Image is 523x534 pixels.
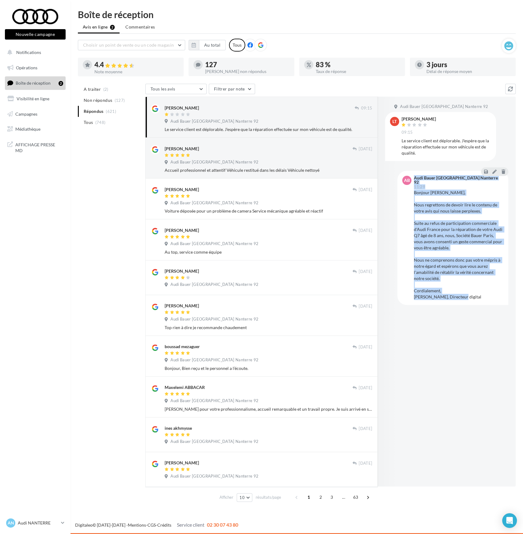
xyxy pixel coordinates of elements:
[316,69,400,74] div: Taux de réponse
[426,61,511,68] div: 3 jours
[16,80,51,86] span: Boîte de réception
[170,398,258,404] span: Audi Bauer [GEOGRAPHIC_DATA] Nanterre 92
[414,176,502,184] div: Audi Bauer [GEOGRAPHIC_DATA] Nanterre 92
[165,406,372,412] div: [PERSON_NAME] pour votre professionnalisme, accueil remarquable et un travail propre. Je suis arr...
[170,200,258,206] span: Audi Bauer [GEOGRAPHIC_DATA] Nanterre 92
[165,268,199,274] div: [PERSON_NAME]
[165,227,199,233] div: [PERSON_NAME]
[316,492,326,502] span: 2
[75,522,93,528] a: Digitaleo
[147,522,156,528] a: CGS
[5,29,66,40] button: Nouvelle campagne
[157,522,171,528] a: Crédits
[170,119,258,124] span: Audi Bauer [GEOGRAPHIC_DATA] Nanterre 92
[165,167,372,173] div: Accueil professionnel et attentif Véhicule restitué dans les délais Véhicule nettoyé
[199,40,226,50] button: Au total
[165,208,372,214] div: Voiture déposée pour un problème de camera Service mécanique agréable et réactif
[170,241,258,247] span: Audi Bauer [GEOGRAPHIC_DATA] Nanterre 92
[359,228,372,233] span: [DATE]
[404,177,410,183] span: AB
[165,365,372,371] div: Bonjour, Bien reçu et le personnel a l’écoute.
[207,522,238,528] span: 02 30 07 43 80
[327,492,337,502] span: 3
[83,42,174,48] span: Choisir un point de vente ou un code magasin
[84,97,112,103] span: Non répondus
[339,492,349,502] span: ...
[229,39,245,52] div: Tous
[170,159,258,165] span: Audi Bauer [GEOGRAPHIC_DATA] Nanterre 92
[84,86,101,92] span: A traiter
[115,98,125,103] span: (127)
[4,108,67,121] a: Campagnes
[402,130,413,135] span: 09:15
[165,249,372,255] div: Au top, service comme équipe
[94,61,179,68] div: 4.4
[205,69,289,74] div: [PERSON_NAME] non répondus
[351,492,361,502] span: 63
[75,522,238,528] span: © [DATE]-[DATE] - - -
[402,117,436,121] div: [PERSON_NAME]
[502,513,517,528] div: Open Intercom Messenger
[359,461,372,466] span: [DATE]
[4,138,67,156] a: AFFICHAGE PRESSE MD
[84,119,93,125] span: Tous
[165,146,199,152] div: [PERSON_NAME]
[15,140,63,154] span: AFFICHAGE PRESSE MD
[59,81,63,86] div: 2
[165,303,199,309] div: [PERSON_NAME]
[8,520,14,526] span: AN
[165,460,199,466] div: [PERSON_NAME]
[400,104,488,109] span: Audi Bauer [GEOGRAPHIC_DATA] Nanterre 92
[165,105,199,111] div: [PERSON_NAME]
[18,520,59,526] p: Audi NANTERRE
[94,70,179,74] div: Note moyenne
[95,120,106,125] span: (748)
[4,123,67,136] a: Médiathèque
[426,69,511,74] div: Délai de réponse moyen
[359,146,372,152] span: [DATE]
[15,111,37,116] span: Campagnes
[189,40,226,50] button: Au total
[359,344,372,350] span: [DATE]
[4,76,67,90] a: Boîte de réception2
[414,185,425,189] span: 11:29
[220,494,233,500] span: Afficher
[392,118,397,125] span: LT
[4,92,67,105] a: Visibilité en ligne
[359,385,372,391] span: [DATE]
[15,126,40,132] span: Médiathèque
[165,344,200,350] div: boussad mezaguer
[205,61,289,68] div: 127
[361,106,372,111] span: 09:15
[170,439,258,444] span: Audi Bauer [GEOGRAPHIC_DATA] Nanterre 92
[16,50,41,55] span: Notifications
[78,10,516,19] div: Boîte de réception
[414,190,503,300] div: Bonjour [PERSON_NAME], Nous regrettons de devoir lire le contenu de votre avis qui nous laisse pe...
[170,282,258,287] span: Audi Bauer [GEOGRAPHIC_DATA] Nanterre 92
[256,494,281,500] span: résultats/page
[165,425,192,431] div: ines akhmysse
[103,87,109,92] span: (2)
[165,186,199,193] div: [PERSON_NAME]
[151,86,175,91] span: Tous les avis
[4,46,64,59] button: Notifications
[402,138,491,156] div: Le service client est déplorable. J'espère que la réparation effectuée sur mon véhicule est de qu...
[5,517,66,529] a: AN Audi NANTERRE
[16,65,37,70] span: Opérations
[165,126,372,133] div: Le service client est déplorable. J'espère que la réparation effectuée sur mon véhicule est de qu...
[209,84,255,94] button: Filtrer par note
[170,317,258,322] span: Audi Bauer [GEOGRAPHIC_DATA] Nanterre 92
[359,304,372,309] span: [DATE]
[170,474,258,479] span: Audi Bauer [GEOGRAPHIC_DATA] Nanterre 92
[128,522,146,528] a: Mentions
[359,269,372,275] span: [DATE]
[78,40,185,50] button: Choisir un point de vente ou un code magasin
[4,61,67,74] a: Opérations
[239,495,245,500] span: 10
[170,357,258,363] span: Audi Bauer [GEOGRAPHIC_DATA] Nanterre 92
[17,96,49,101] span: Visibilité en ligne
[177,522,204,528] span: Service client
[316,61,400,68] div: 83 %
[165,384,205,390] div: Maxelemi ABBACAR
